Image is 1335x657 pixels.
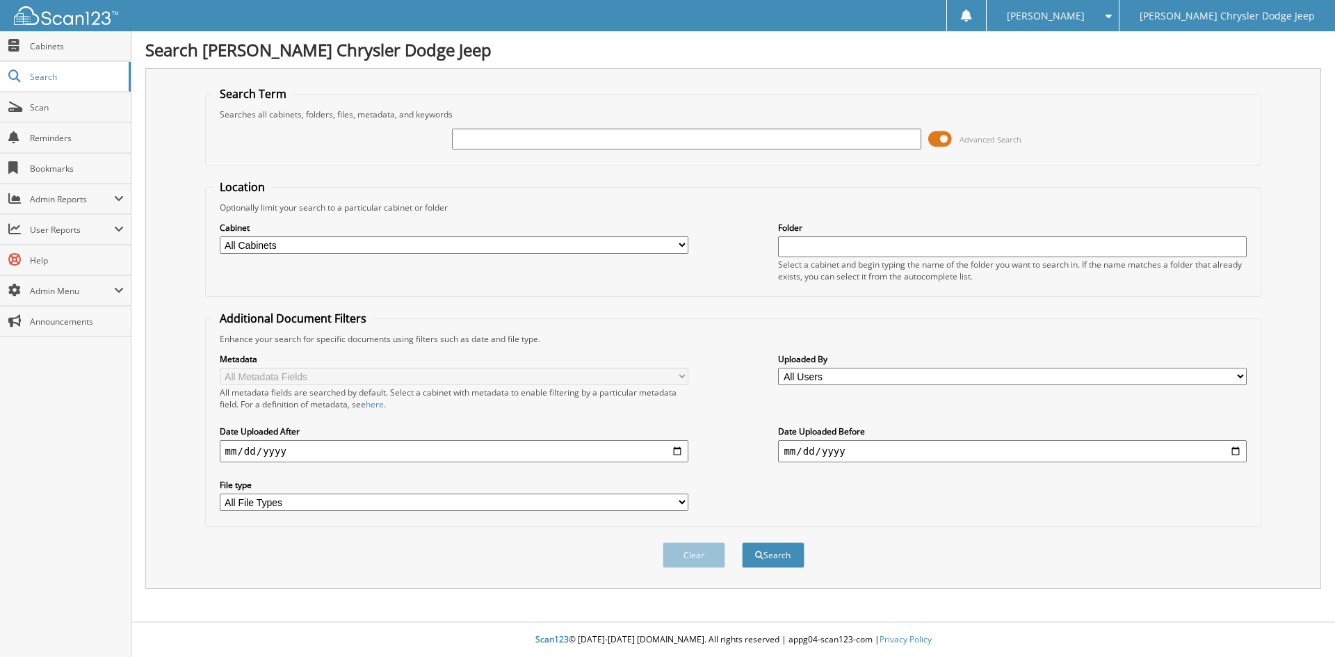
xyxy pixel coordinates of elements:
[366,398,384,410] a: here
[220,479,688,491] label: File type
[213,108,1254,120] div: Searches all cabinets, folders, files, metadata, and keywords
[778,259,1247,282] div: Select a cabinet and begin typing the name of the folder you want to search in. If the name match...
[213,86,293,102] legend: Search Term
[14,6,118,25] img: scan123-logo-white.svg
[1007,12,1085,20] span: [PERSON_NAME]
[213,333,1254,345] div: Enhance your search for specific documents using filters such as date and file type.
[30,71,122,83] span: Search
[30,132,124,144] span: Reminders
[663,542,725,568] button: Clear
[742,542,804,568] button: Search
[778,353,1247,365] label: Uploaded By
[220,440,688,462] input: start
[535,633,569,645] span: Scan123
[30,316,124,327] span: Announcements
[880,633,932,645] a: Privacy Policy
[30,254,124,266] span: Help
[213,202,1254,213] div: Optionally limit your search to a particular cabinet or folder
[220,353,688,365] label: Metadata
[30,285,114,297] span: Admin Menu
[1140,12,1315,20] span: [PERSON_NAME] Chrysler Dodge Jeep
[30,193,114,205] span: Admin Reports
[960,134,1021,145] span: Advanced Search
[778,425,1247,437] label: Date Uploaded Before
[30,224,114,236] span: User Reports
[30,102,124,113] span: Scan
[213,311,373,326] legend: Additional Document Filters
[220,387,688,410] div: All metadata fields are searched by default. Select a cabinet with metadata to enable filtering b...
[220,425,688,437] label: Date Uploaded After
[131,623,1335,657] div: © [DATE]-[DATE] [DOMAIN_NAME]. All rights reserved | appg04-scan123-com |
[30,163,124,175] span: Bookmarks
[213,179,272,195] legend: Location
[778,222,1247,234] label: Folder
[145,38,1321,61] h1: Search [PERSON_NAME] Chrysler Dodge Jeep
[30,40,124,52] span: Cabinets
[778,440,1247,462] input: end
[220,222,688,234] label: Cabinet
